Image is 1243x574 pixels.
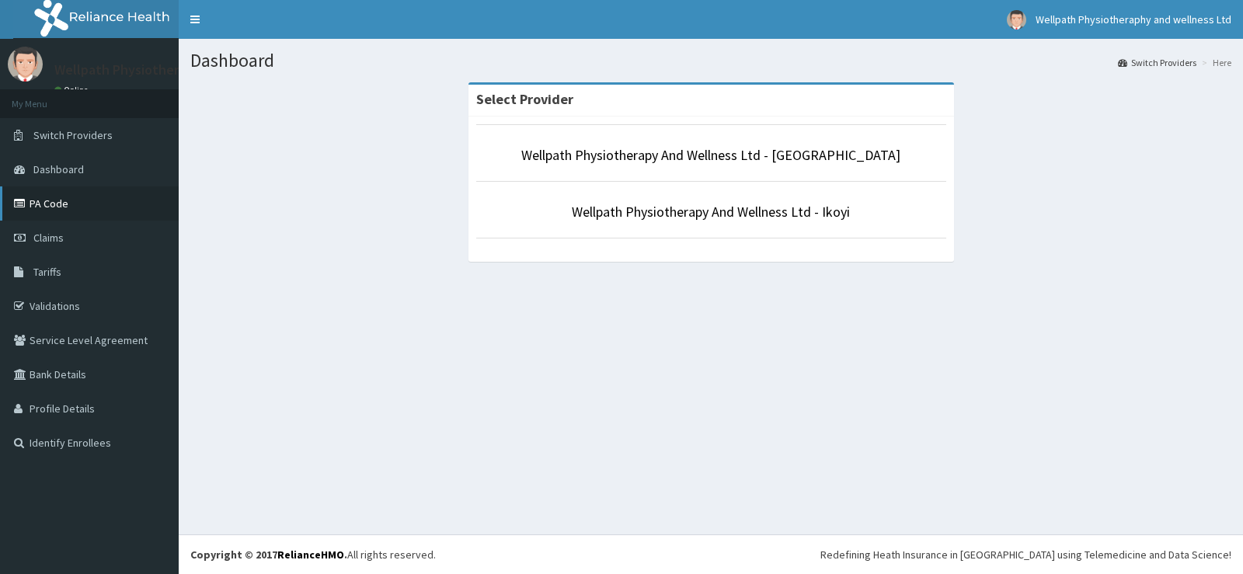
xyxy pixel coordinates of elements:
span: Switch Providers [33,128,113,142]
img: User Image [1007,10,1026,30]
a: Wellpath Physiotherapy And Wellness Ltd - [GEOGRAPHIC_DATA] [521,146,900,164]
a: RelianceHMO [277,548,344,562]
p: Wellpath Physiotheraphy and wellness Ltd [54,63,315,77]
strong: Copyright © 2017 . [190,548,347,562]
footer: All rights reserved. [179,534,1243,574]
div: Redefining Heath Insurance in [GEOGRAPHIC_DATA] using Telemedicine and Data Science! [820,547,1231,562]
strong: Select Provider [476,90,573,108]
span: Wellpath Physiotheraphy and wellness Ltd [1036,12,1231,26]
img: User Image [8,47,43,82]
li: Here [1198,56,1231,69]
h1: Dashboard [190,50,1231,71]
a: Wellpath Physiotherapy And Wellness Ltd - Ikoyi [572,203,850,221]
span: Claims [33,231,64,245]
a: Online [54,85,92,96]
a: Switch Providers [1118,56,1196,69]
span: Dashboard [33,162,84,176]
span: Tariffs [33,265,61,279]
